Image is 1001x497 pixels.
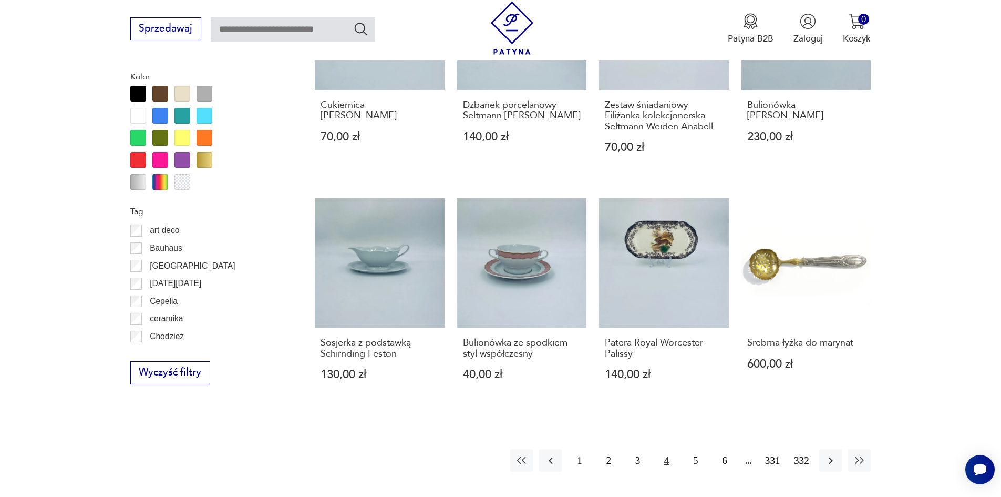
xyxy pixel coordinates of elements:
p: Chodzież [150,330,184,343]
button: Patyna B2B [728,13,773,45]
button: Wyczyść filtry [130,361,210,384]
p: ceramika [150,312,183,326]
p: 140,00 zł [605,369,723,380]
button: 332 [790,449,813,472]
h3: Patera Royal Worcester Palissy [605,338,723,359]
a: Bulionówka ze spodkiem styl współczesnyBulionówka ze spodkiem styl współczesny40,00 zł [457,198,587,405]
p: 130,00 zł [321,369,439,380]
img: Ikona koszyka [849,13,865,29]
a: Ikona medaluPatyna B2B [728,13,773,45]
p: Bauhaus [150,241,182,255]
p: 230,00 zł [747,131,865,143]
h3: Bulionówka [PERSON_NAME] [747,100,865,121]
button: 3 [626,449,649,472]
p: [DATE][DATE] [150,277,201,290]
h3: Bulionówka ze spodkiem styl współczesny [463,338,581,359]
img: Ikonka użytkownika [800,13,816,29]
a: Sprzedawaj [130,25,201,34]
p: Ćmielów [150,347,181,361]
p: 70,00 zł [321,131,439,143]
p: [GEOGRAPHIC_DATA] [150,259,235,273]
iframe: Smartsupp widget button [965,455,995,484]
img: Patyna - sklep z meblami i dekoracjami vintage [486,2,539,55]
p: 70,00 zł [605,142,723,153]
p: Kolor [130,70,285,84]
button: 331 [761,449,784,472]
button: 0Koszyk [843,13,871,45]
button: 1 [568,449,591,472]
p: Patyna B2B [728,33,773,45]
p: Zaloguj [793,33,823,45]
a: Srebrna łyżka do marynatSrebrna łyżka do marynat600,00 zł [741,198,871,405]
button: 6 [713,449,736,472]
h3: Dzbanek porcelanowy Seltmann [PERSON_NAME] [463,100,581,121]
p: 40,00 zł [463,369,581,380]
div: 0 [858,14,869,25]
p: Tag [130,205,285,218]
p: 600,00 zł [747,359,865,370]
h3: Zestaw śniadaniowy Filiżanka kolekcjonerska Seltmann Weiden Anabell [605,100,723,132]
a: Patera Royal Worcester PalissyPatera Royal Worcester Palissy140,00 zł [599,198,729,405]
button: Zaloguj [793,13,823,45]
button: Szukaj [353,21,368,36]
h3: Srebrna łyżka do marynat [747,338,865,348]
img: Ikona medalu [742,13,759,29]
button: 4 [655,449,678,472]
h3: Sosjerka z podstawką Schirnding Feston [321,338,439,359]
button: 5 [684,449,707,472]
a: Sosjerka z podstawką Schirnding FestonSosjerka z podstawką Schirnding Feston130,00 zł [315,198,445,405]
h3: Cukiernica [PERSON_NAME] [321,100,439,121]
button: Sprzedawaj [130,17,201,40]
p: art deco [150,224,179,237]
p: 140,00 zł [463,131,581,143]
button: 2 [597,449,620,472]
p: Koszyk [843,33,871,45]
p: Cepelia [150,295,178,308]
